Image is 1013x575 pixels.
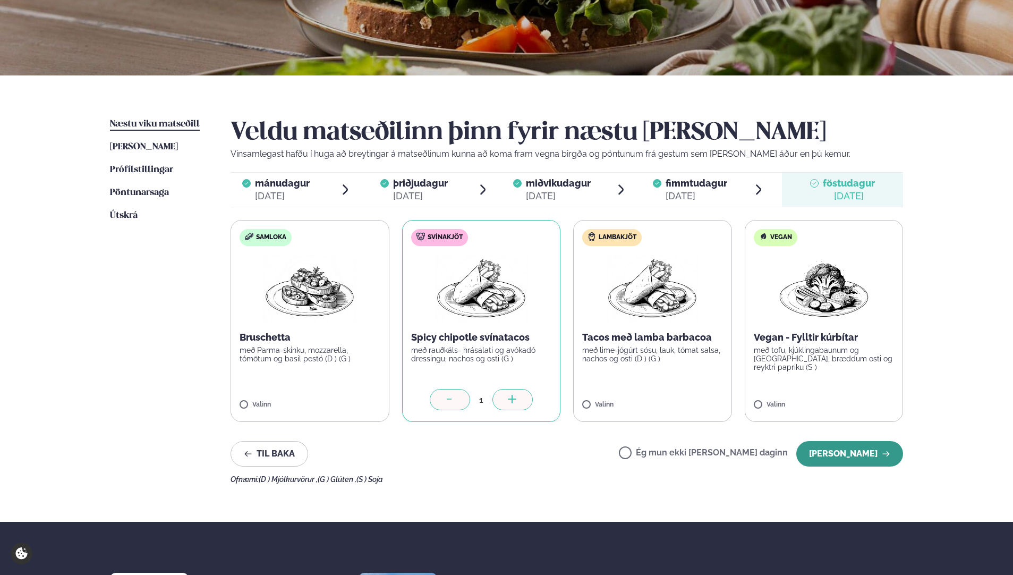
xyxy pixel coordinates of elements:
span: Samloka [256,233,286,242]
div: Ofnæmi: [231,475,903,484]
p: Tacos með lamba barbacoa [582,331,723,344]
p: með Parma-skinku, mozzarella, tómötum og basil pestó (D ) (G ) [240,346,380,363]
img: Bruschetta.png [263,255,356,323]
p: Vinsamlegast hafðu í huga að breytingar á matseðlinum kunna að koma fram vegna birgða og pöntunum... [231,148,903,160]
img: Vegan.svg [759,232,768,241]
div: [DATE] [526,190,591,202]
a: Cookie settings [11,543,32,564]
a: Næstu viku matseðill [110,118,200,131]
span: Pöntunarsaga [110,188,169,197]
span: Útskrá [110,211,138,220]
span: [PERSON_NAME] [110,142,178,151]
a: [PERSON_NAME] [110,141,178,154]
p: Vegan - Fylltir kúrbítar [754,331,895,344]
span: þriðjudagur [393,177,448,189]
img: Vegan.png [777,255,871,323]
span: föstudagur [823,177,875,189]
span: mánudagur [255,177,310,189]
p: með lime-jógúrt sósu, lauk, tómat salsa, nachos og osti (D ) (G ) [582,346,723,363]
button: Til baka [231,441,308,467]
span: Næstu viku matseðill [110,120,200,129]
p: Spicy chipotle svínatacos [411,331,552,344]
img: pork.svg [416,232,425,241]
button: [PERSON_NAME] [796,441,903,467]
img: sandwich-new-16px.svg [245,233,253,240]
span: Prófílstillingar [110,165,173,174]
p: með rauðkáls- hrásalati og avókadó dressingu, nachos og osti (G ) [411,346,552,363]
div: [DATE] [255,190,310,202]
img: Lamb.svg [588,232,596,241]
span: (S ) Soja [356,475,383,484]
a: Prófílstillingar [110,164,173,176]
p: með tofu, kjúklingabaunum og [GEOGRAPHIC_DATA], bræddum osti og reyktri papriku (S ) [754,346,895,371]
span: fimmtudagur [666,177,727,189]
span: Vegan [770,233,792,242]
span: miðvikudagur [526,177,591,189]
img: Wraps.png [606,255,699,323]
div: 1 [470,394,492,406]
div: [DATE] [823,190,875,202]
span: (D ) Mjólkurvörur , [259,475,318,484]
h2: Veldu matseðilinn þinn fyrir næstu [PERSON_NAME] [231,118,903,148]
img: Wraps.png [435,255,528,323]
div: [DATE] [666,190,727,202]
div: [DATE] [393,190,448,202]
span: Svínakjöt [428,233,463,242]
a: Pöntunarsaga [110,187,169,199]
a: Útskrá [110,209,138,222]
span: Lambakjöt [599,233,636,242]
p: Bruschetta [240,331,380,344]
span: (G ) Glúten , [318,475,356,484]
